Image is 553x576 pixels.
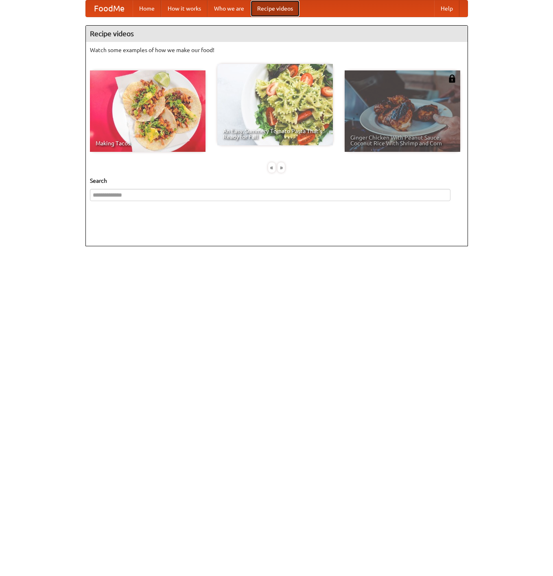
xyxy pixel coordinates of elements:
img: 483408.png [448,74,456,83]
a: How it works [161,0,208,17]
a: Home [133,0,161,17]
p: Watch some examples of how we make our food! [90,46,463,54]
a: FoodMe [86,0,133,17]
div: » [278,162,285,173]
span: Making Tacos [96,140,200,146]
a: Making Tacos [90,70,205,152]
a: Help [434,0,459,17]
a: Who we are [208,0,251,17]
a: Recipe videos [251,0,299,17]
div: « [268,162,275,173]
span: An Easy, Summery Tomato Pasta That's Ready for Fall [223,128,327,140]
h4: Recipe videos [86,26,468,42]
h5: Search [90,177,463,185]
a: An Easy, Summery Tomato Pasta That's Ready for Fall [217,64,333,145]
